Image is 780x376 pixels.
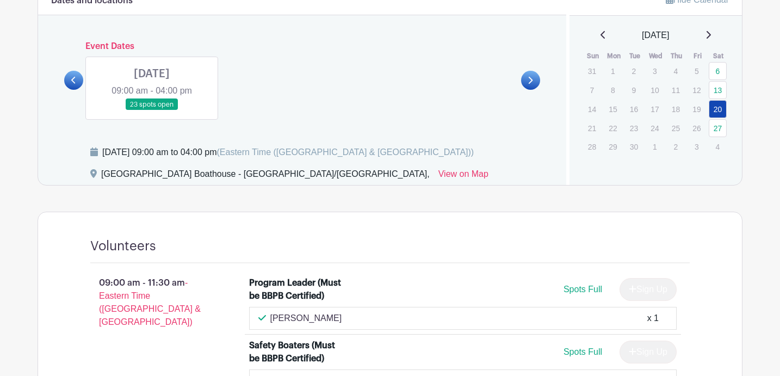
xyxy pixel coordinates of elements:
p: 29 [604,138,622,155]
p: 15 [604,101,622,118]
a: 6 [709,62,727,80]
h6: Event Dates [83,41,521,52]
th: Sun [583,51,604,61]
p: 31 [583,63,601,79]
p: 3 [646,63,664,79]
a: 20 [709,100,727,118]
p: 09:00 am - 11:30 am [73,272,232,333]
span: Spots Full [564,347,602,356]
p: 12 [688,82,705,98]
div: [GEOGRAPHIC_DATA] Boathouse - [GEOGRAPHIC_DATA]/[GEOGRAPHIC_DATA], [101,168,430,185]
p: [PERSON_NAME] [270,312,342,325]
div: x 1 [647,312,659,325]
p: 2 [667,138,685,155]
p: 8 [604,82,622,98]
p: 2 [625,63,643,79]
th: Thu [666,51,688,61]
p: 30 [625,138,643,155]
p: 17 [646,101,664,118]
a: View on Map [438,168,488,185]
p: 3 [688,138,705,155]
th: Fri [687,51,708,61]
p: 21 [583,120,601,137]
a: 27 [709,119,727,137]
p: 28 [583,138,601,155]
span: Spots Full [564,285,602,294]
p: 22 [604,120,622,137]
div: [DATE] 09:00 am to 04:00 pm [102,146,474,159]
h4: Volunteers [90,238,156,254]
p: 11 [667,82,685,98]
p: 9 [625,82,643,98]
div: Program Leader (Must be BBPB Certified) [249,276,343,303]
a: 13 [709,81,727,99]
div: Safety Boaters (Must be BBPB Certified) [249,339,343,365]
p: 1 [646,138,664,155]
p: 1 [604,63,622,79]
th: Tue [624,51,646,61]
span: [DATE] [642,29,669,42]
p: 18 [667,101,685,118]
span: (Eastern Time ([GEOGRAPHIC_DATA] & [GEOGRAPHIC_DATA])) [216,147,474,157]
p: 23 [625,120,643,137]
p: 14 [583,101,601,118]
th: Mon [603,51,624,61]
p: 10 [646,82,664,98]
th: Sat [708,51,729,61]
p: 19 [688,101,705,118]
p: 16 [625,101,643,118]
p: 26 [688,120,705,137]
p: 5 [688,63,705,79]
p: 4 [667,63,685,79]
p: 4 [709,138,727,155]
p: 24 [646,120,664,137]
p: 7 [583,82,601,98]
p: 25 [667,120,685,137]
th: Wed [645,51,666,61]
